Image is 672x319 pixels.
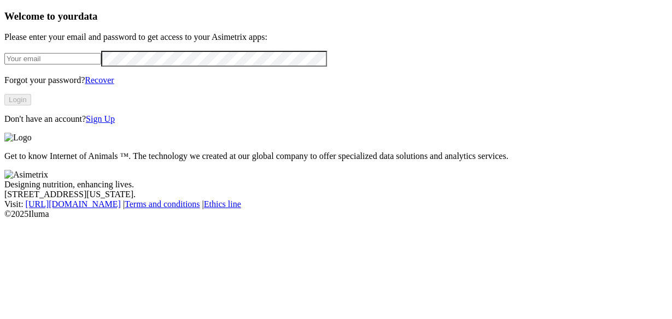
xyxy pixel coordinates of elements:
h3: Welcome to your [4,10,668,22]
div: Visit : | | [4,199,668,209]
button: Login [4,94,31,105]
img: Asimetrix [4,170,48,180]
img: Logo [4,133,32,143]
a: [URL][DOMAIN_NAME] [26,199,121,209]
div: Designing nutrition, enhancing lives. [4,180,668,190]
span: data [78,10,97,22]
p: Get to know Internet of Animals ™. The technology we created at our global company to offer speci... [4,151,668,161]
a: Terms and conditions [125,199,200,209]
div: [STREET_ADDRESS][US_STATE]. [4,190,668,199]
a: Sign Up [86,114,115,123]
a: Ethics line [204,199,241,209]
input: Your email [4,53,101,64]
a: Recover [85,75,114,85]
p: Don't have an account? [4,114,668,124]
p: Forgot your password? [4,75,668,85]
p: Please enter your email and password to get access to your Asimetrix apps: [4,32,668,42]
div: © 2025 Iluma [4,209,668,219]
